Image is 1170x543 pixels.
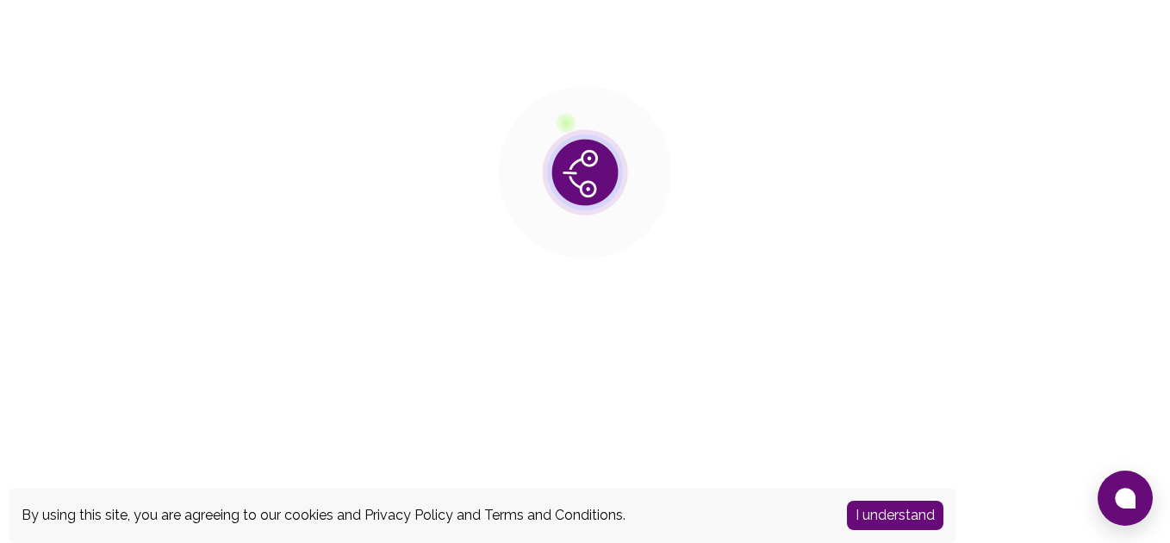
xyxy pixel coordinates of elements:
[1098,471,1153,526] button: Open chat window
[847,501,943,530] button: Accept cookies
[364,507,453,523] a: Privacy Policy
[484,507,623,523] a: Terms and Conditions
[22,505,821,526] div: By using this site, you are agreeing to our cookies and and .
[499,86,671,259] img: public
